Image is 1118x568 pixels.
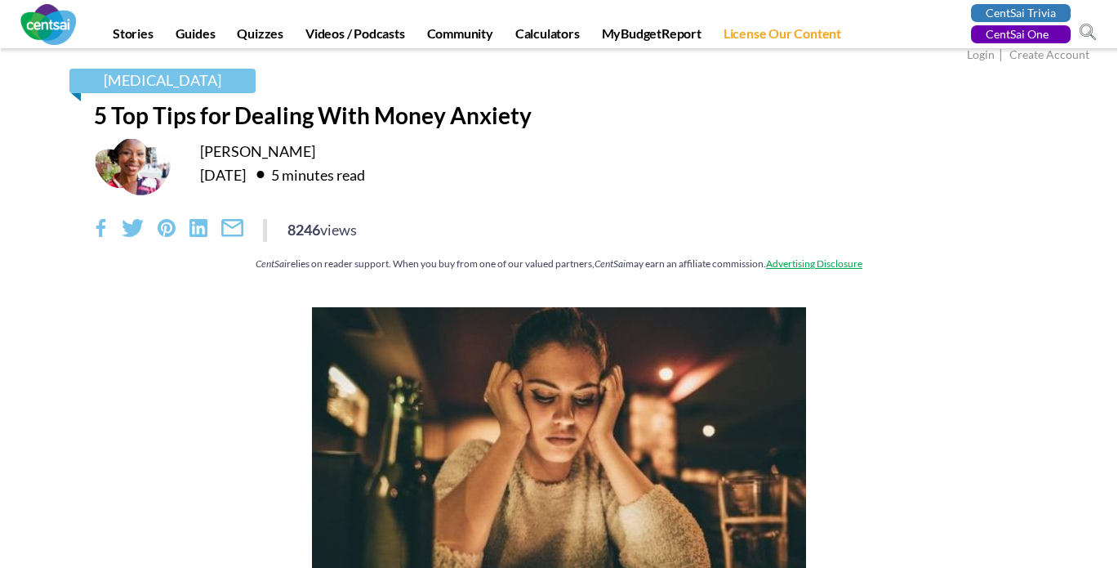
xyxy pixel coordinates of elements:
a: Create Account [1009,47,1089,65]
a: Guides [166,25,225,48]
img: CentSai [20,4,76,45]
a: [PERSON_NAME] [200,142,315,160]
a: MyBudgetReport [592,25,711,48]
a: [MEDICAL_DATA] [69,69,256,93]
a: License Our Content [714,25,851,48]
h1: 5 Top Tips for Dealing With Money Anxiety [94,101,1025,129]
em: CentSai [256,257,287,270]
a: Login [967,47,995,65]
span: | [997,46,1007,65]
a: CentSai Trivia [971,4,1071,22]
span: views [320,221,357,239]
a: CentSai One [971,25,1071,43]
div: 5 minutes read [248,161,365,187]
a: Quizzes [227,25,293,48]
div: relies on reader support. When you buy from one of our valued partners, may earn an affiliate com... [94,257,1025,271]
a: Advertising Disclosure [766,257,862,270]
a: Videos / Podcasts [296,25,415,48]
a: Calculators [506,25,590,48]
a: Stories [103,25,163,48]
time: [DATE] [200,166,246,184]
div: 8246 [287,219,357,240]
em: CentSai [595,257,626,270]
a: Community [417,25,503,48]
